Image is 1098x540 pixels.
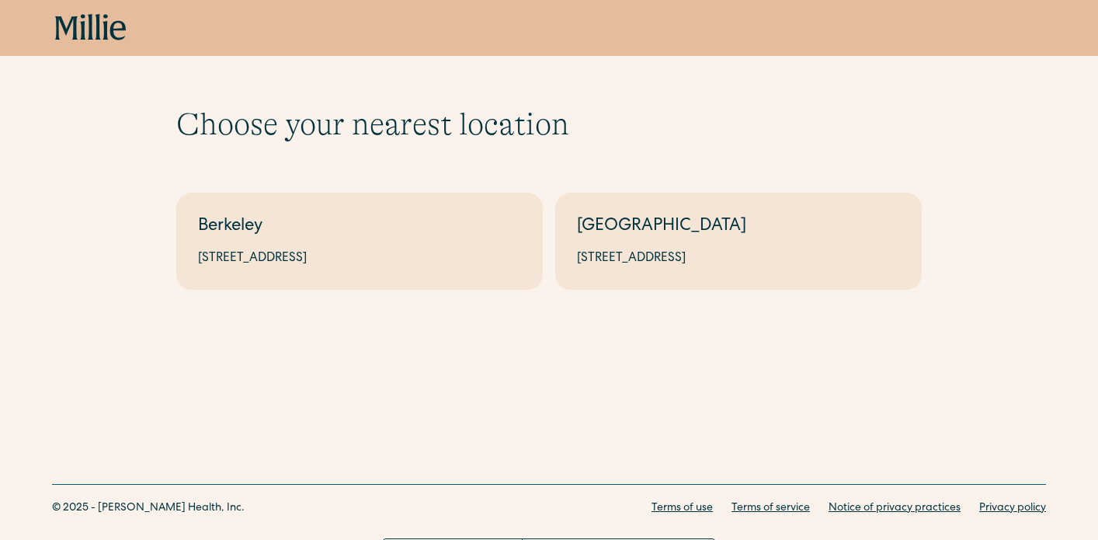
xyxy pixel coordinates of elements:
[577,249,900,268] div: [STREET_ADDRESS]
[176,193,543,290] a: Berkeley[STREET_ADDRESS]
[731,500,810,517] a: Terms of service
[555,193,922,290] a: [GEOGRAPHIC_DATA][STREET_ADDRESS]
[176,106,922,143] h1: Choose your nearest location
[577,214,900,240] div: [GEOGRAPHIC_DATA]
[979,500,1046,517] a: Privacy policy
[652,500,713,517] a: Terms of use
[198,249,521,268] div: [STREET_ADDRESS]
[52,500,245,517] div: © 2025 - [PERSON_NAME] Health, Inc.
[829,500,961,517] a: Notice of privacy practices
[198,214,521,240] div: Berkeley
